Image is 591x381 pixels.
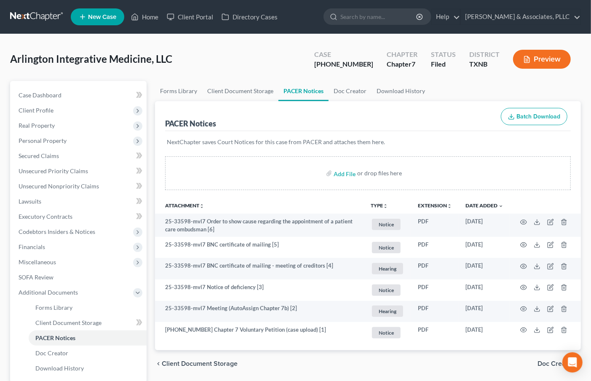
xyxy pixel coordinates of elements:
[35,334,75,341] span: PACER Notices
[513,50,571,69] button: Preview
[35,304,72,311] span: Forms Library
[387,50,417,59] div: Chapter
[411,301,459,322] td: PDF
[372,81,430,101] a: Download History
[372,263,403,274] span: Hearing
[371,262,404,276] a: Hearing
[29,361,147,376] a: Download History
[538,360,581,367] button: Doc Creator chevron_right
[371,326,404,340] a: Notice
[155,322,364,343] td: [PHONE_NUMBER] Chapter 7 Voluntary Petition (case upload) [1]
[12,148,147,164] a: Secured Claims
[19,198,41,205] span: Lawsuits
[314,50,373,59] div: Case
[431,50,456,59] div: Status
[155,301,364,322] td: 25-33598-mvl7 Meeting (AutoAssign Chapter 7b) [2]
[19,243,45,250] span: Financials
[516,113,560,120] span: Batch Download
[372,327,401,338] span: Notice
[19,107,53,114] span: Client Profile
[387,59,417,69] div: Chapter
[372,284,401,296] span: Notice
[371,283,404,297] a: Notice
[155,214,364,237] td: 25-33598-mvl7 Order to show cause regarding the appointment of a patient care ombudsman [6]
[371,304,404,318] a: Hearing
[19,213,72,220] span: Executory Contracts
[217,9,282,24] a: Directory Cases
[411,214,459,237] td: PDF
[411,322,459,343] td: PDF
[372,306,403,317] span: Hearing
[411,237,459,258] td: PDF
[162,360,238,367] span: Client Document Storage
[371,241,404,255] a: Notice
[29,315,147,330] a: Client Document Storage
[19,167,88,174] span: Unsecured Priority Claims
[155,279,364,301] td: 25-33598-mvl7 Notice of deficiency [3]
[371,203,388,209] button: TYPEunfold_more
[88,14,116,20] span: New Case
[411,279,459,301] td: PDF
[12,194,147,209] a: Lawsuits
[155,81,202,101] a: Forms Library
[199,204,204,209] i: unfold_more
[167,138,569,146] p: NextChapter saves Court Notices for this case from PACER and attaches them here.
[12,209,147,224] a: Executory Contracts
[431,59,456,69] div: Filed
[19,122,55,129] span: Real Property
[19,137,67,144] span: Personal Property
[459,322,510,343] td: [DATE]
[19,274,53,281] span: SOFA Review
[19,228,95,235] span: Codebtors Insiders & Notices
[12,88,147,103] a: Case Dashboard
[19,152,59,159] span: Secured Claims
[411,258,459,279] td: PDF
[447,204,452,209] i: unfold_more
[383,204,388,209] i: unfold_more
[465,202,503,209] a: Date Added expand_more
[12,164,147,179] a: Unsecured Priority Claims
[155,258,364,279] td: 25-33598-mvl7 BNC certificate of mailing - meeting of creditors [4]
[165,118,216,129] div: PACER Notices
[19,289,78,296] span: Additional Documents
[10,53,172,65] span: Arlington Integrative Medicine, LLC
[357,169,402,177] div: or drop files here
[155,360,238,367] button: chevron_left Client Document Storage
[498,204,503,209] i: expand_more
[459,279,510,301] td: [DATE]
[329,81,372,101] a: Doc Creator
[461,9,580,24] a: [PERSON_NAME] & Associates, PLLC
[412,60,415,68] span: 7
[314,59,373,69] div: [PHONE_NUMBER]
[29,330,147,346] a: PACER Notices
[372,242,401,253] span: Notice
[165,202,204,209] a: Attachmentunfold_more
[459,258,510,279] td: [DATE]
[12,270,147,285] a: SOFA Review
[35,349,68,357] span: Doc Creator
[418,202,452,209] a: Extensionunfold_more
[372,219,401,230] span: Notice
[371,217,404,231] a: Notice
[278,81,329,101] a: PACER Notices
[29,300,147,315] a: Forms Library
[459,237,510,258] td: [DATE]
[12,179,147,194] a: Unsecured Nonpriority Claims
[469,50,500,59] div: District
[340,9,417,24] input: Search by name...
[432,9,460,24] a: Help
[562,352,583,373] div: Open Intercom Messenger
[19,258,56,266] span: Miscellaneous
[202,81,278,101] a: Client Document Storage
[459,301,510,322] td: [DATE]
[19,91,62,99] span: Case Dashboard
[469,59,500,69] div: TXNB
[127,9,163,24] a: Home
[459,214,510,237] td: [DATE]
[155,360,162,367] i: chevron_left
[538,360,574,367] span: Doc Creator
[35,365,84,372] span: Download History
[35,319,102,326] span: Client Document Storage
[501,108,567,126] button: Batch Download
[163,9,217,24] a: Client Portal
